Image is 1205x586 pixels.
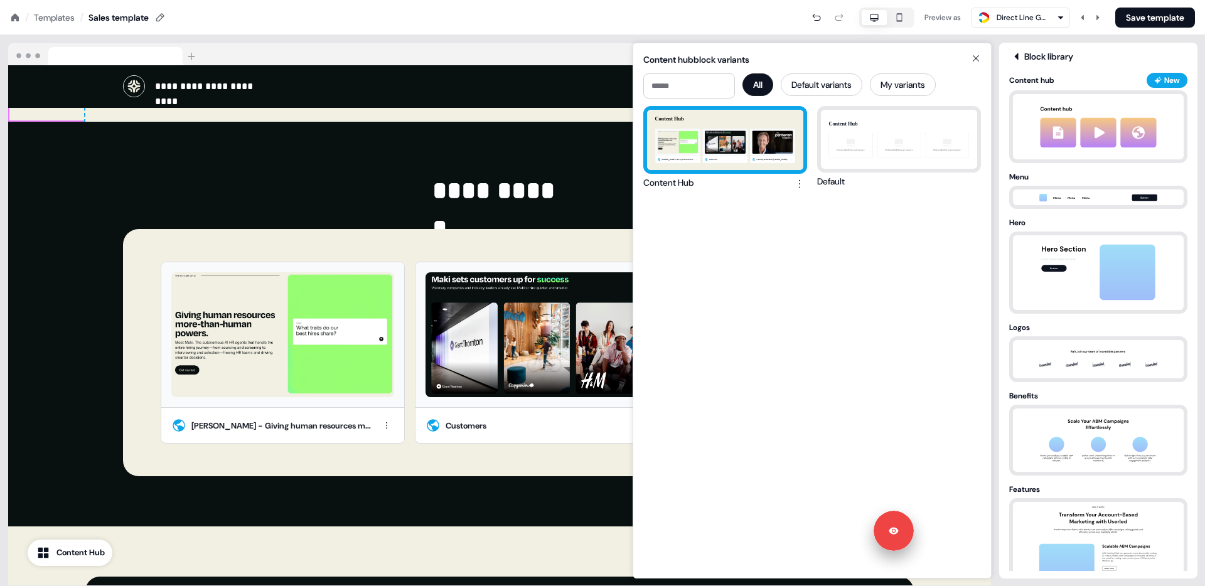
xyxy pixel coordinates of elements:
div: Customers [446,420,486,432]
img: Customers [426,272,648,398]
div: Menu [1009,171,1187,183]
div: Sales template [88,11,149,24]
div: Content hub [1009,74,1142,87]
button: Content HubMaki - Giving human resources more-than-human powers.[PERSON_NAME] - Giving human reso... [643,106,807,191]
div: Hero [1009,216,1187,229]
img: menu thumbnail preview [1032,190,1164,205]
div: Block library [1009,50,1187,63]
button: Herohero thumbnail preview [1009,216,1187,314]
img: Browser topbar [8,43,201,66]
img: contentHub thumbnail preview [1029,94,1168,159]
button: Benefitsbenefits thumbnail preview [1009,390,1187,476]
div: Logos [1009,321,1187,334]
button: All [742,73,773,96]
img: benefits thumbnail preview [1032,408,1164,472]
div: Direct Line Group [997,11,1047,24]
div: Maki - Giving human resources more-than-human powers.[PERSON_NAME] - Giving human resources more-... [123,229,876,477]
div: Features [1009,483,1187,496]
div: Content Hub [643,176,694,191]
button: LogoslogoClouds thumbnail preview [1009,321,1187,382]
div: / [80,11,83,24]
button: Content hubNewcontentHub thumbnail preview [1009,73,1187,163]
img: Maki - Giving human resources more-than-human powers. [171,272,394,398]
button: Content HubClick to add a link to your resourceClick to add a link to your resourceClick to add a... [817,106,981,188]
div: Content hub block variants [643,53,981,66]
div: [PERSON_NAME] - Giving human resources more-than-human powers. [191,420,374,432]
img: hero thumbnail preview [1032,235,1164,310]
a: Templates [34,11,75,24]
div: New [1164,74,1180,87]
div: Book a demo [505,75,876,98]
div: Benefits [1009,390,1187,402]
img: logoClouds thumbnail preview [1032,340,1164,378]
button: Content Hub [28,540,112,566]
button: Menumenu thumbnail preview [1009,171,1187,209]
div: / [25,11,29,24]
div: Content Hub [56,546,105,559]
button: Default variants [781,73,862,96]
button: Save template [1115,8,1195,28]
div: Default [817,175,845,188]
button: Direct Line Group [971,8,1070,28]
button: My variants [870,73,936,96]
